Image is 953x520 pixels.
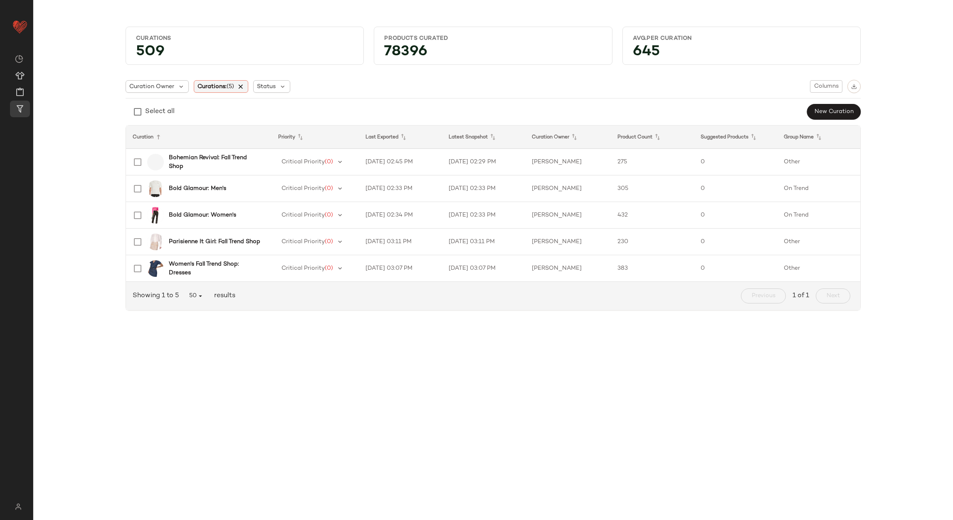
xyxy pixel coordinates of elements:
img: svg%3e [10,503,26,510]
td: [DATE] 03:07 PM [359,255,442,282]
td: [DATE] 03:11 PM [442,229,525,255]
td: [DATE] 02:34 PM [359,202,442,229]
span: Columns [814,83,839,90]
span: (0) [325,212,333,218]
span: 50 [189,292,204,300]
td: Other [777,149,860,175]
td: [DATE] 02:33 PM [359,175,442,202]
img: svg%3e [851,84,857,89]
th: Curation Owner [525,126,611,149]
th: Last Exported [359,126,442,149]
td: [PERSON_NAME] [525,255,611,282]
td: [DATE] 03:07 PM [442,255,525,282]
img: 0400019721088 [147,207,164,224]
td: 0 [694,202,777,229]
td: [DATE] 02:45 PM [359,149,442,175]
div: Select all [145,107,175,117]
span: Critical Priority [281,185,325,192]
img: 0400022870567_OATNAVYCROCHETSTRIPE [147,154,164,170]
td: On Trend [777,175,860,202]
button: New Curation [807,104,861,120]
span: Critical Priority [281,239,325,245]
th: Priority [272,126,359,149]
td: On Trend [777,202,860,229]
span: (5) [227,84,234,90]
b: Parisienne It Girl: Fall Trend Shop [169,237,260,246]
img: 0400024854969_WHITE [147,234,164,250]
th: Product Count [611,126,694,149]
span: (0) [325,265,333,271]
span: Showing 1 to 5 [133,291,182,301]
td: [DATE] 02:29 PM [442,149,525,175]
img: heart_red.DM2ytmEG.svg [12,18,28,35]
td: 230 [611,229,694,255]
img: 0400022773119_WHITE [147,180,164,197]
img: svg%3e [15,55,23,63]
td: 432 [611,202,694,229]
td: 275 [611,149,694,175]
span: Critical Priority [281,265,325,271]
div: 78396 [378,46,608,61]
span: Status [257,82,276,91]
button: Columns [810,80,842,93]
b: Bohemian Revival: Fall Trend Shop [169,153,262,171]
td: [PERSON_NAME] [525,175,611,202]
div: 645 [626,46,857,61]
td: Other [777,255,860,282]
th: Curation [126,126,272,149]
span: Critical Priority [281,159,325,165]
td: 383 [611,255,694,282]
b: Bold Glamour: Women's [169,211,236,219]
img: 0400024212074_CROSBY [147,260,164,277]
td: 0 [694,175,777,202]
b: Women's Fall Trend Shop: Dresses [169,260,262,277]
span: (0) [325,239,333,245]
span: New Curation [814,108,854,115]
td: [DATE] 03:11 PM [359,229,442,255]
span: results [211,291,235,301]
div: 509 [129,46,360,61]
td: Other [777,229,860,255]
div: Curations [136,35,353,42]
div: Avg.per Curation [633,35,850,42]
th: Latest Snapshot [442,126,525,149]
span: Curations: [198,82,234,91]
td: 305 [611,175,694,202]
td: [PERSON_NAME] [525,149,611,175]
button: 50 [182,288,211,303]
span: Critical Priority [281,212,325,218]
div: Products Curated [384,35,602,42]
td: 0 [694,229,777,255]
td: 0 [694,255,777,282]
th: Suggested Products [694,126,777,149]
span: Curation Owner [129,82,174,91]
span: (0) [325,185,333,192]
span: (0) [325,159,333,165]
td: [PERSON_NAME] [525,229,611,255]
th: Group Name [777,126,860,149]
td: [DATE] 02:33 PM [442,202,525,229]
td: [DATE] 02:33 PM [442,175,525,202]
span: 1 of 1 [793,291,809,301]
td: [PERSON_NAME] [525,202,611,229]
td: 0 [694,149,777,175]
b: Bold Glamour: Men's [169,184,226,193]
